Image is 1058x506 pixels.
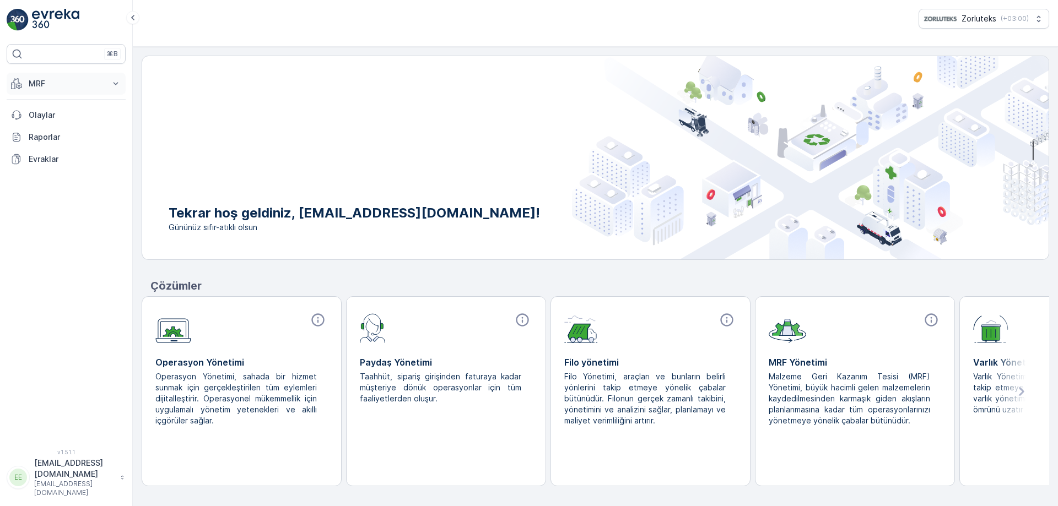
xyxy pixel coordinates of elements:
p: MRF [29,78,104,89]
img: city illustration [572,56,1049,259]
img: module-icon [360,312,386,343]
a: Raporlar [7,126,126,148]
div: EE [9,469,27,486]
p: Malzeme Geri Kazanım Tesisi (MRF) Yönetimi, büyük hacimli gelen malzemelerin kaydedilmesinden kar... [769,371,932,426]
p: Zorluteks [962,13,996,24]
img: module-icon [155,312,191,344]
p: ( +03:00 ) [1001,14,1029,23]
p: [EMAIL_ADDRESS][DOMAIN_NAME] [34,458,115,480]
p: Filo Yönetimi, araçları ve bunların belirli yönlerini takip etmeye yönelik çabalar bütünüdür. Fil... [564,371,728,426]
p: Taahhüt, sipariş girişinden faturaya kadar müşteriye dönük operasyonlar için tüm faaliyetlerden o... [360,371,523,404]
p: Operasyon Yönetimi [155,356,328,369]
p: Paydaş Yönetimi [360,356,532,369]
img: 6-1-9-3_wQBzyll.png [924,13,957,25]
p: Raporlar [29,132,121,143]
button: EE[EMAIL_ADDRESS][DOMAIN_NAME][EMAIL_ADDRESS][DOMAIN_NAME] [7,458,126,497]
button: Zorluteks(+03:00) [919,9,1049,29]
p: Tekrar hoş geldiniz, [EMAIL_ADDRESS][DOMAIN_NAME]! [169,204,540,222]
button: MRF [7,73,126,95]
p: Evraklar [29,154,121,165]
p: Operasyon Yönetimi, sahada bir hizmet sunmak için gerçekleştirilen tüm eylemleri dijitalleştirir.... [155,371,319,426]
span: v 1.51.1 [7,449,126,455]
span: Gününüz sıfır-atıklı olsun [169,222,540,233]
img: module-icon [973,312,1008,343]
p: Çözümler [150,278,1049,294]
p: MRF Yönetimi [769,356,941,369]
p: Filo yönetimi [564,356,737,369]
a: Olaylar [7,104,126,126]
p: ⌘B [107,50,118,58]
img: logo [7,9,29,31]
img: module-icon [564,312,598,343]
img: module-icon [769,312,806,343]
p: Olaylar [29,110,121,121]
img: logo_light-DOdMpM7g.png [32,9,79,31]
a: Evraklar [7,148,126,170]
p: [EMAIL_ADDRESS][DOMAIN_NAME] [34,480,115,497]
